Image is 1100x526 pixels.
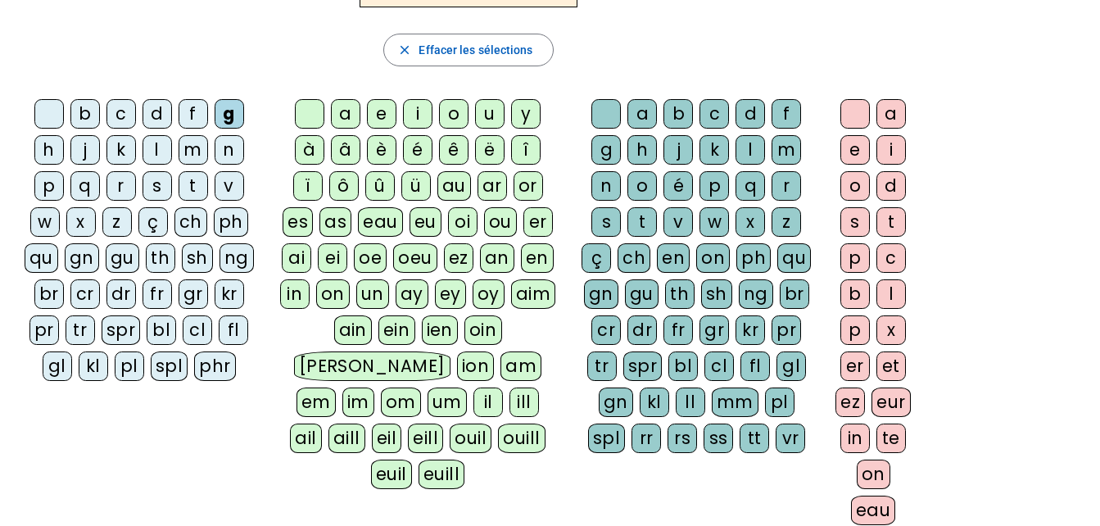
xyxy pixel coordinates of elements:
[740,424,769,453] div: tt
[584,279,618,309] div: gn
[439,135,469,165] div: ê
[627,99,657,129] div: a
[631,424,661,453] div: rr
[179,279,208,309] div: gr
[473,388,503,417] div: il
[627,135,657,165] div: h
[106,135,136,165] div: k
[439,99,469,129] div: o
[704,424,733,453] div: ss
[591,171,621,201] div: n
[840,424,870,453] div: in
[484,207,517,237] div: ou
[475,99,505,129] div: u
[699,171,729,201] div: p
[143,279,172,309] div: fr
[480,243,514,273] div: an
[393,243,437,273] div: oeu
[295,135,324,165] div: à
[765,388,794,417] div: pl
[293,171,323,201] div: ï
[138,207,168,237] div: ç
[699,315,729,345] div: gr
[66,207,96,237] div: x
[627,207,657,237] div: t
[736,171,765,201] div: q
[106,99,136,129] div: c
[587,351,617,381] div: tr
[871,388,911,417] div: eur
[43,351,72,381] div: gl
[410,207,441,237] div: eu
[840,243,870,273] div: p
[736,99,765,129] div: d
[215,279,244,309] div: kr
[146,243,175,273] div: th
[521,243,554,273] div: en
[174,207,207,237] div: ch
[627,171,657,201] div: o
[625,279,659,309] div: gu
[704,351,734,381] div: cl
[511,279,556,309] div: aim
[358,207,403,237] div: eau
[367,135,396,165] div: è
[147,315,176,345] div: bl
[772,207,801,237] div: z
[329,171,359,201] div: ô
[428,388,467,417] div: um
[736,207,765,237] div: x
[840,279,870,309] div: b
[509,388,539,417] div: ill
[29,315,59,345] div: pr
[663,207,693,237] div: v
[772,99,801,129] div: f
[772,315,801,345] div: pr
[372,424,402,453] div: eil
[623,351,663,381] div: spr
[663,135,693,165] div: j
[740,351,770,381] div: fl
[331,135,360,165] div: â
[294,351,450,381] div: [PERSON_NAME]
[115,351,144,381] div: pl
[668,351,698,381] div: bl
[215,99,244,129] div: g
[102,315,141,345] div: spr
[419,460,464,489] div: euill
[403,135,432,165] div: é
[780,279,809,309] div: br
[876,99,906,129] div: a
[70,135,100,165] div: j
[25,243,58,273] div: qu
[381,388,421,417] div: om
[736,315,765,345] div: kr
[444,243,473,273] div: ez
[450,424,491,453] div: ouil
[34,135,64,165] div: h
[143,171,172,201] div: s
[283,207,313,237] div: es
[435,279,466,309] div: ey
[840,315,870,345] div: p
[419,40,532,60] span: Effacer les sélections
[182,243,213,273] div: sh
[143,135,172,165] div: l
[194,351,236,381] div: phr
[179,135,208,165] div: m
[776,351,806,381] div: gl
[699,99,729,129] div: c
[70,171,100,201] div: q
[676,388,705,417] div: ll
[582,243,611,273] div: ç
[354,243,387,273] div: oe
[401,171,431,201] div: ü
[356,279,389,309] div: un
[448,207,478,237] div: oi
[219,315,248,345] div: fl
[511,99,541,129] div: y
[34,279,64,309] div: br
[627,315,657,345] div: dr
[475,135,505,165] div: ë
[79,351,108,381] div: kl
